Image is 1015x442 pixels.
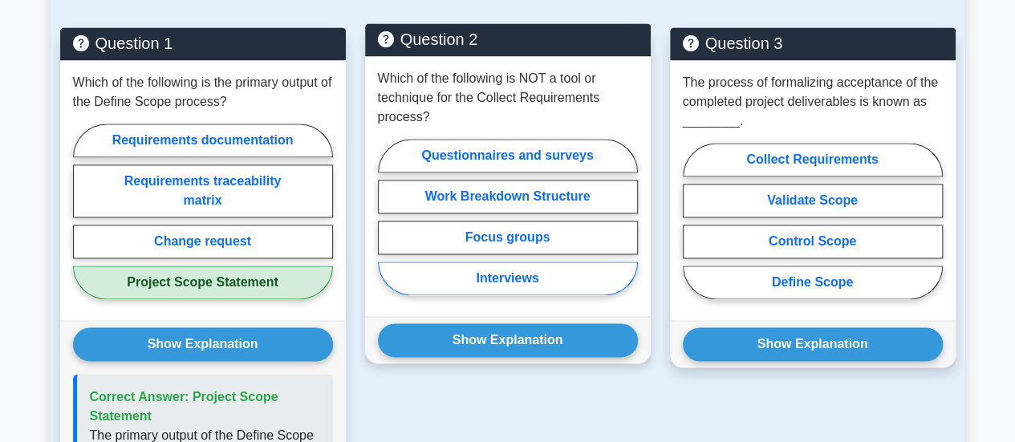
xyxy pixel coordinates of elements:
[73,266,333,299] label: Project Scope Statement
[378,221,638,254] label: Focus groups
[378,30,638,49] h5: Question 2
[378,139,638,172] label: Questionnaires and surveys
[683,225,943,258] label: Control Scope
[683,143,943,176] label: Collect Requirements
[73,34,333,53] h5: Question 1
[683,266,943,299] label: Define Scope
[683,34,943,53] h5: Question 3
[683,73,943,131] p: The process of formalizing acceptance of the completed project deliverables is known as ________.
[378,69,638,127] p: Which of the following is NOT a tool or technique for the Collect Requirements process?
[73,124,333,157] label: Requirements documentation
[73,327,333,361] button: Show Explanation
[378,262,638,295] label: Interviews
[73,73,333,112] p: Which of the following is the primary output of the Define Scope process?
[683,184,943,217] label: Validate Scope
[73,164,333,217] label: Requirements traceability matrix
[683,327,943,361] button: Show Explanation
[378,323,638,357] button: Show Explanation
[73,225,333,258] label: Change request
[90,389,278,422] span: Correct Answer: Project Scope Statement
[378,180,638,213] label: Work Breakdown Structure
